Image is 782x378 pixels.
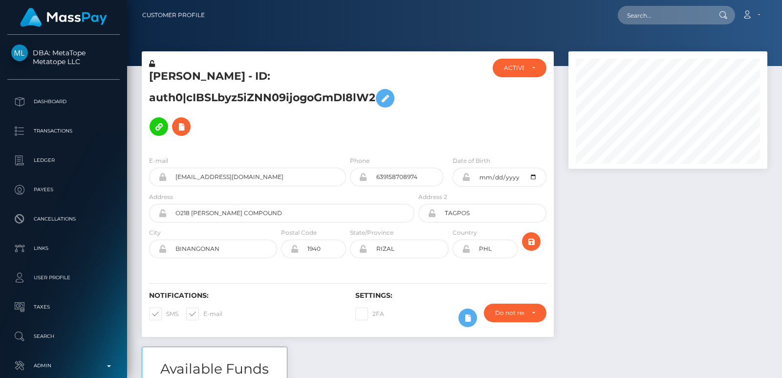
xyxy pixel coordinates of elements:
label: Address [149,193,173,201]
a: Admin [7,354,120,378]
a: Transactions [7,119,120,143]
img: Metatope LLC [11,44,28,61]
h5: [PERSON_NAME] - ID: auth0|cIBSLbyz5iZNN09ijogoGmDI8lW2 [149,69,409,141]
h6: Notifications: [149,291,341,300]
a: Search [7,324,120,349]
img: MassPay Logo [20,8,107,27]
a: Taxes [7,295,120,319]
span: DBA: MetaTope Metatope LLC [7,48,120,66]
label: Date of Birth [453,156,490,165]
a: Customer Profile [142,5,205,25]
label: Country [453,228,477,237]
h6: Settings: [355,291,547,300]
p: Taxes [11,300,116,314]
label: 2FA [355,308,384,320]
a: User Profile [7,266,120,290]
label: Postal Code [281,228,317,237]
a: Ledger [7,148,120,173]
a: Payees [7,178,120,202]
p: Search [11,329,116,344]
label: E-mail [186,308,222,320]
p: Admin [11,358,116,373]
p: User Profile [11,270,116,285]
div: Do not require [495,309,524,317]
p: Transactions [11,124,116,138]
a: Dashboard [7,89,120,114]
input: Search... [618,6,710,24]
p: Cancellations [11,212,116,226]
label: State/Province [350,228,393,237]
button: Do not require [484,304,546,322]
p: Ledger [11,153,116,168]
label: E-mail [149,156,168,165]
label: Address 2 [418,193,447,201]
label: City [149,228,161,237]
p: Payees [11,182,116,197]
label: SMS [149,308,178,320]
p: Dashboard [11,94,116,109]
a: Cancellations [7,207,120,231]
p: Links [11,241,116,256]
button: ACTIVE [493,59,547,77]
label: Phone [350,156,369,165]
a: Links [7,236,120,261]
div: ACTIVE [504,64,524,72]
